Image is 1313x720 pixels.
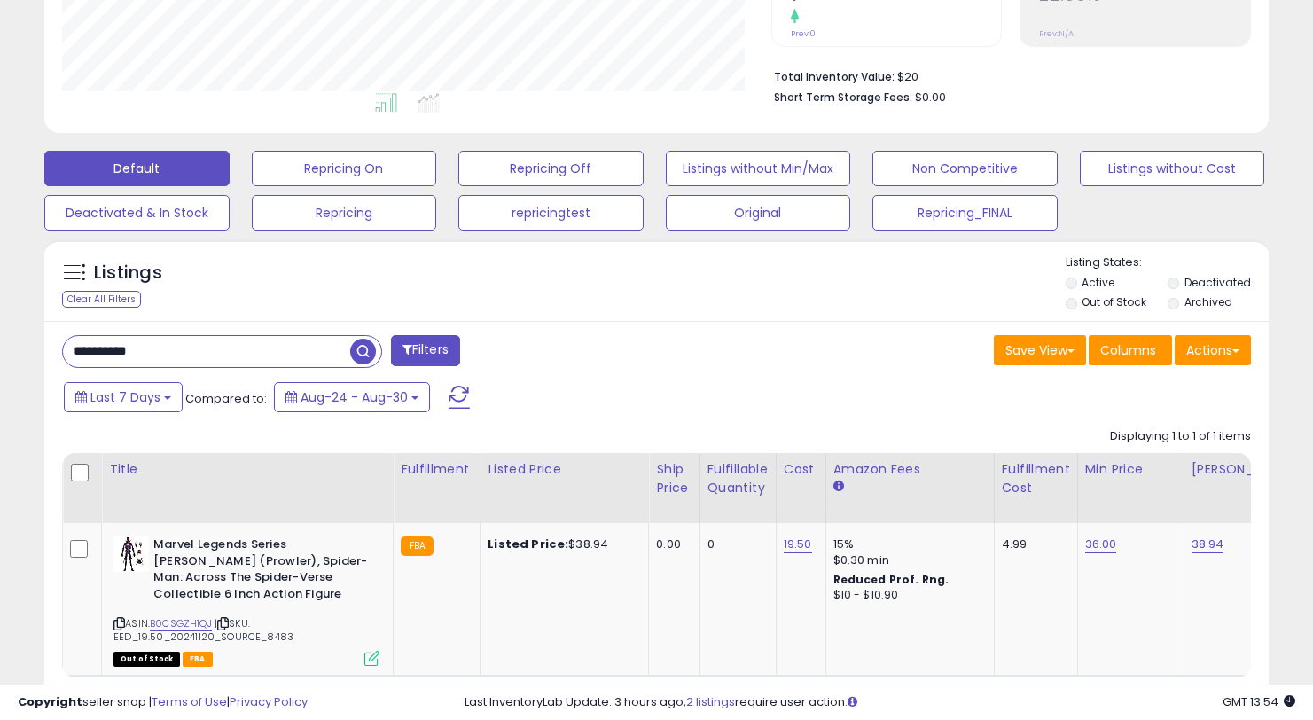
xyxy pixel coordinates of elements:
[1175,335,1251,365] button: Actions
[18,694,308,711] div: seller snap | |
[1085,536,1117,553] a: 36.00
[1080,151,1265,186] button: Listings without Cost
[44,195,230,231] button: Deactivated & In Stock
[465,694,1295,711] div: Last InventoryLab Update: 3 hours ago, require user action.
[915,89,946,106] span: $0.00
[401,536,434,556] small: FBA
[774,69,895,84] b: Total Inventory Value:
[666,195,851,231] button: Original
[1223,693,1295,710] span: 2025-09-7 13:54 GMT
[44,151,230,186] button: Default
[833,588,981,603] div: $10 - $10.90
[872,151,1058,186] button: Non Competitive
[1184,275,1251,290] label: Deactivated
[1192,460,1297,479] div: [PERSON_NAME]
[113,652,180,667] span: All listings that are currently out of stock and unavailable for purchase on Amazon
[62,291,141,308] div: Clear All Filters
[94,261,162,286] h5: Listings
[1184,294,1232,309] label: Archived
[64,382,183,412] button: Last 7 Days
[1039,28,1074,39] small: Prev: N/A
[252,195,437,231] button: Repricing
[1066,254,1269,271] p: Listing States:
[252,151,437,186] button: Repricing On
[488,460,641,479] div: Listed Price
[401,460,473,479] div: Fulfillment
[1089,335,1172,365] button: Columns
[1085,460,1176,479] div: Min Price
[301,388,408,406] span: Aug-24 - Aug-30
[1110,428,1251,445] div: Displaying 1 to 1 of 1 items
[1192,536,1224,553] a: 38.94
[686,693,735,710] a: 2 listings
[230,693,308,710] a: Privacy Policy
[113,536,149,572] img: 416JTuxNduL._SL40_.jpg
[994,335,1086,365] button: Save View
[707,460,769,497] div: Fulfillable Quantity
[833,552,981,568] div: $0.30 min
[656,460,692,497] div: Ship Price
[833,460,987,479] div: Amazon Fees
[109,460,386,479] div: Title
[274,382,430,412] button: Aug-24 - Aug-30
[113,616,293,643] span: | SKU: EED_19.50_20241120_SOURCE_8483
[784,460,818,479] div: Cost
[833,572,950,587] b: Reduced Prof. Rng.
[666,151,851,186] button: Listings without Min/Max
[488,536,568,552] b: Listed Price:
[774,65,1238,86] li: $20
[150,616,212,631] a: B0CSGZH1QJ
[872,195,1058,231] button: Repricing_FINAL
[1100,341,1156,359] span: Columns
[18,693,82,710] strong: Copyright
[488,536,635,552] div: $38.94
[113,536,379,664] div: ASIN:
[791,28,816,39] small: Prev: 0
[707,536,762,552] div: 0
[183,652,213,667] span: FBA
[185,390,267,407] span: Compared to:
[90,388,160,406] span: Last 7 Days
[458,195,644,231] button: repricingtest
[1002,460,1070,497] div: Fulfillment Cost
[774,90,912,105] b: Short Term Storage Fees:
[833,479,844,495] small: Amazon Fees.
[1002,536,1064,552] div: 4.99
[784,536,812,553] a: 19.50
[152,693,227,710] a: Terms of Use
[833,536,981,552] div: 15%
[458,151,644,186] button: Repricing Off
[1082,294,1146,309] label: Out of Stock
[153,536,369,607] b: Marvel Legends Series [PERSON_NAME] (Prowler), Spider-Man: Across The Spider-Verse Collectible 6 ...
[656,536,685,552] div: 0.00
[1082,275,1114,290] label: Active
[391,335,460,366] button: Filters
